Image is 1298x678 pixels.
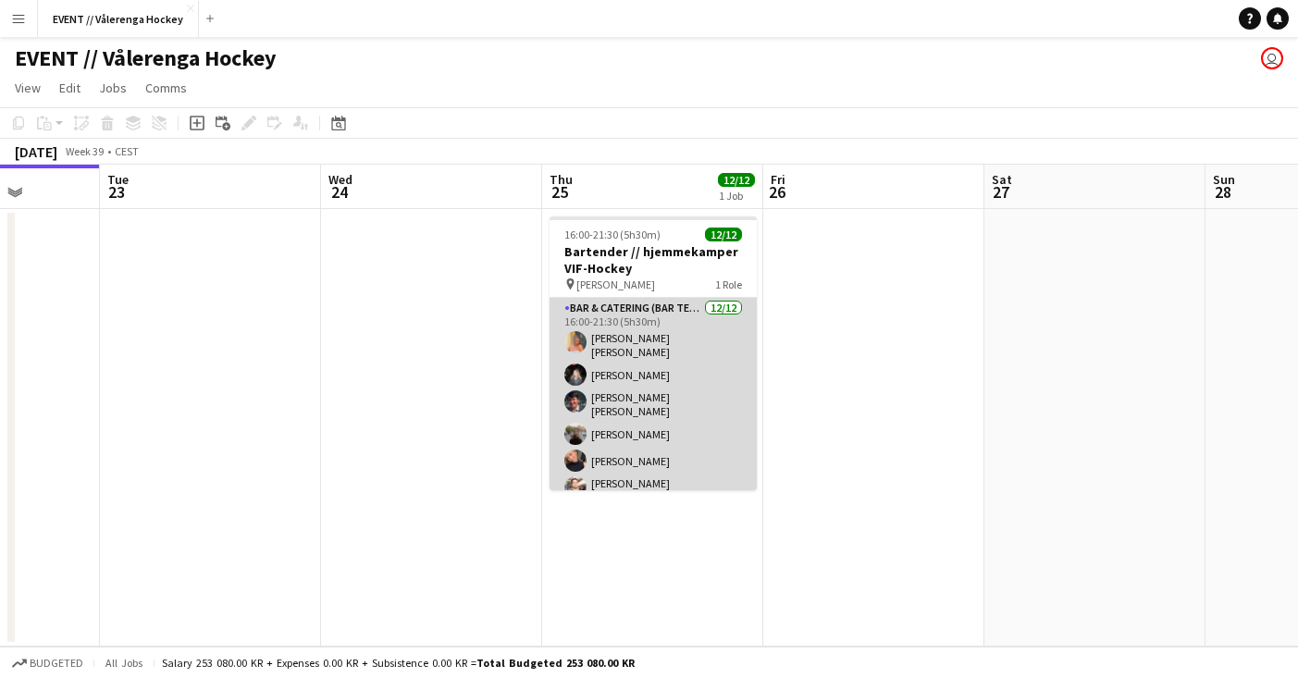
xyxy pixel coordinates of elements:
span: 25 [547,181,573,203]
button: Budgeted [9,653,86,673]
span: Budgeted [30,657,83,670]
span: 1 Role [715,277,742,291]
a: Edit [52,76,88,100]
span: Tue [107,171,129,188]
div: [DATE] [15,142,57,161]
h3: Bartender // hjemmekamper VIF-Hockey [550,243,757,277]
span: 23 [105,181,129,203]
span: 12/12 [718,173,755,187]
span: Total Budgeted 253 080.00 KR [476,656,635,670]
span: All jobs [102,656,146,670]
button: EVENT // Vålerenga Hockey [38,1,199,37]
span: 16:00-21:30 (5h30m) [564,228,661,241]
span: Sun [1213,171,1235,188]
div: 1 Job [719,189,754,203]
span: 12/12 [705,228,742,241]
span: 27 [989,181,1012,203]
span: Week 39 [61,144,107,158]
span: Fri [771,171,785,188]
div: Salary 253 080.00 KR + Expenses 0.00 KR + Subsistence 0.00 KR = [162,656,635,670]
a: Comms [138,76,194,100]
span: 26 [768,181,785,203]
span: Thu [550,171,573,188]
a: View [7,76,48,100]
span: Sat [992,171,1012,188]
span: Jobs [99,80,127,96]
span: Comms [145,80,187,96]
div: CEST [115,144,139,158]
a: Jobs [92,76,134,100]
app-job-card: 16:00-21:30 (5h30m)12/12Bartender // hjemmekamper VIF-Hockey [PERSON_NAME]1 RoleBar & Catering (B... [550,216,757,490]
span: Wed [328,171,352,188]
span: [PERSON_NAME] [576,277,655,291]
span: View [15,80,41,96]
span: 28 [1210,181,1235,203]
h1: EVENT // Vålerenga Hockey [15,44,277,72]
span: 24 [326,181,352,203]
span: Edit [59,80,80,96]
app-user-avatar: Alexander Bonsaksen [1261,47,1283,69]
